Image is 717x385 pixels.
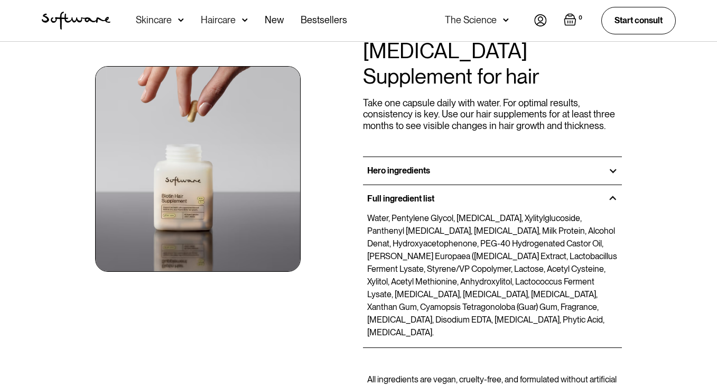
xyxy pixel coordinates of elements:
a: Open empty cart [564,13,584,28]
img: arrow down [503,15,509,25]
div: 0 [576,13,584,23]
h2: How to use the [MEDICAL_DATA] Supplement for hair [363,13,622,89]
div: Skincare [136,15,172,25]
p: Take one capsule daily with water. For optimal results, consistency is key. Use our hair suppleme... [363,97,622,132]
h3: Hero ingredients [367,166,430,176]
img: Software Logo [42,12,110,30]
div: Haircare [201,15,236,25]
img: arrow down [242,15,248,25]
a: Start consult [601,7,676,34]
img: arrow down [178,15,184,25]
p: Water, Pentylene Glycol, [MEDICAL_DATA], Xylitylglucoside, Panthenyl [MEDICAL_DATA], [MEDICAL_DAT... [367,212,618,339]
h3: Full ingredient list [367,194,434,204]
a: home [42,12,110,30]
div: The Science [445,15,497,25]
